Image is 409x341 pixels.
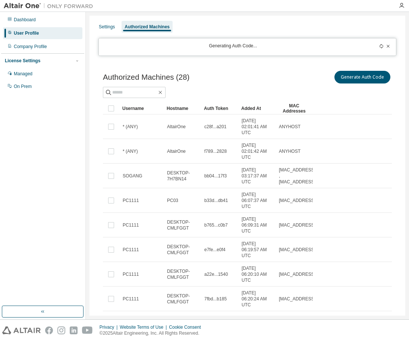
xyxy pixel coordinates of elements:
[14,83,32,89] div: On Prem
[242,290,272,308] span: [DATE] 06:20:24 AM UTC
[14,17,36,23] div: Dashboard
[14,44,47,50] div: Company Profile
[242,118,272,136] span: [DATE] 02:01:41 AM UTC
[167,268,198,280] span: DESKTOP-CMLFGGT
[167,102,198,114] div: Hostname
[120,324,169,330] div: Website Terms of Use
[279,271,315,277] span: [MAC_ADDRESS]
[167,148,186,154] span: AltairOne
[169,324,205,330] div: Cookie Consent
[5,58,40,64] div: License Settings
[242,315,272,332] span: [DATE] 06:27:58 AM UTC
[167,219,198,231] span: DESKTOP-CMLFGGT
[204,198,228,203] span: b33d...db41
[167,170,198,182] span: DESKTOP-7H7BN14
[57,326,65,334] img: instagram.svg
[100,330,205,337] p: © 2025 Altair Engineering, Inc. All Rights Reserved.
[279,102,310,114] div: MAC Addresses
[279,247,315,253] span: [MAC_ADDRESS]
[123,271,139,277] span: PC1111
[242,192,272,209] span: [DATE] 06:07:37 AM UTC
[122,102,161,114] div: Username
[100,324,120,330] div: Privacy
[167,244,198,256] span: DESKTOP-CMLFGGT
[204,271,228,277] span: a22e...1540
[123,222,139,228] span: PC1111
[242,142,272,160] span: [DATE] 02:01:42 AM UTC
[4,2,97,10] img: Altair One
[204,222,228,228] span: b765...c0b7
[242,216,272,234] span: [DATE] 06:09:31 AM UTC
[279,148,301,154] span: ANYHOST
[123,148,138,154] span: * (ANY)
[242,167,272,185] span: [DATE] 03:17:37 AM UTC
[204,247,226,253] span: e7fe...e0f4
[14,30,39,36] div: User Profile
[70,326,78,334] img: linkedin.svg
[204,173,227,179] span: bb04...17f3
[82,326,93,334] img: youtube.svg
[125,24,170,30] div: Authorized Machines
[279,198,315,203] span: [MAC_ADDRESS]
[334,71,390,83] button: Generate Auth Code
[279,124,301,130] span: ANYHOST
[99,24,115,30] div: Settings
[204,148,227,154] span: f789...2828
[123,173,142,179] span: SOGANG
[241,102,273,114] div: Added At
[2,326,41,334] img: altair_logo.svg
[204,124,226,130] span: c28f...a201
[123,124,138,130] span: * (ANY)
[103,43,362,51] div: Generating Auth Code...
[204,296,227,302] span: 7fbd...b185
[279,296,315,302] span: [MAC_ADDRESS]
[14,71,32,77] div: Managed
[103,73,189,82] span: Authorized Machines (28)
[204,102,235,114] div: Auth Token
[279,222,315,228] span: [MAC_ADDRESS]
[242,265,272,283] span: [DATE] 06:20:10 AM UTC
[167,198,178,203] span: PC03
[123,296,139,302] span: PC1111
[167,293,198,305] span: DESKTOP-CMLFGGT
[167,124,186,130] span: AltairOne
[242,241,272,259] span: [DATE] 06:19:57 AM UTC
[123,198,139,203] span: PC1111
[123,247,139,253] span: PC1111
[45,326,53,334] img: facebook.svg
[279,167,315,185] span: [MAC_ADDRESS] , [MAC_ADDRESS]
